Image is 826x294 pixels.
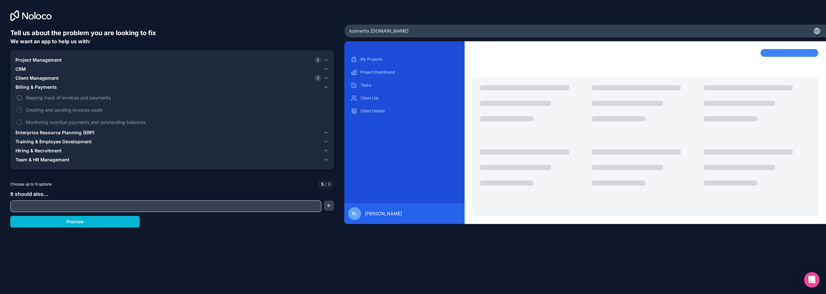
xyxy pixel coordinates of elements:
[365,210,402,217] span: [PERSON_NAME]
[315,75,321,81] span: 2
[360,57,458,62] p: My Projects
[15,74,329,83] button: Client Management2
[15,57,62,63] span: Project Management
[10,38,91,45] span: We want an app to help us with:
[15,146,329,155] button: Hiring & Recruitment
[17,107,22,113] button: Creating and sending invoices easily
[325,181,327,187] span: /
[15,137,329,146] button: Training & Employee Development
[15,128,329,137] button: Enterprise Resource Planning (ERP)
[15,75,59,81] span: Client Management
[15,83,329,92] button: Billing & Payments
[360,96,458,101] p: Client List
[17,120,22,125] button: Monitoring overdue payments and outstanding balances
[324,181,331,188] span: 9
[804,272,820,288] div: Open Intercom Messenger
[15,129,95,136] span: Enterprise Resource Planning (ERP)
[15,65,329,74] button: CRM
[360,108,458,114] p: Client Details
[352,211,357,216] span: BL
[26,106,327,113] span: Creating and sending invoices easily
[15,84,57,90] span: Billing & Payments
[315,57,321,63] span: 3
[15,157,69,163] span: Team & HR Management
[15,56,329,65] button: Project Management3
[15,138,92,145] span: Training & Employee Development
[26,94,327,101] span: Keeping track of invoices and payments
[15,92,329,128] div: Billing & Payments
[17,95,22,100] button: Keeping track of invoices and payments
[15,155,329,164] button: Team & HR Management
[10,28,334,37] h6: Tell us about the problem you are looking to fix
[15,147,62,154] span: Hiring & Recruitment
[349,28,408,34] span: konvertix .[DOMAIN_NAME]
[360,70,458,75] p: Project Dashboard
[10,216,140,228] button: Preview
[349,54,459,198] div: scrollable content
[15,66,26,72] span: CRM
[321,181,324,188] span: 5
[10,181,52,187] span: Choose up to 9 options
[26,119,327,126] span: Monitoring overdue payments and outstanding balances
[360,83,458,88] p: Tasks
[10,191,48,197] span: It should also...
